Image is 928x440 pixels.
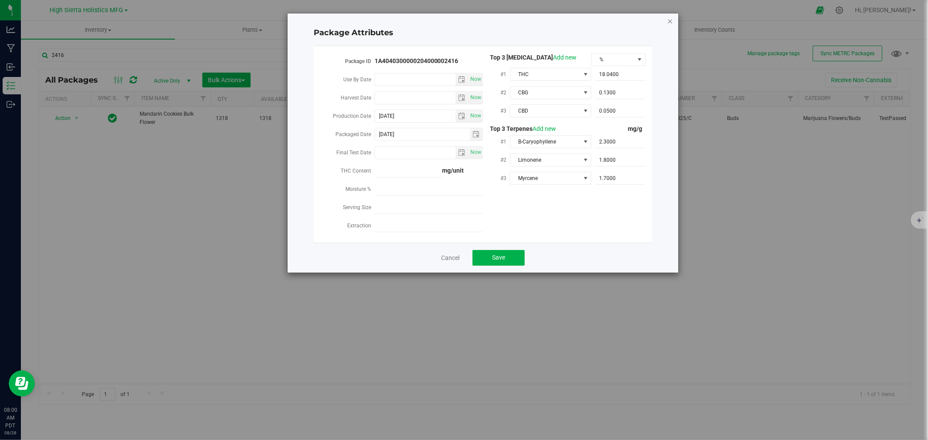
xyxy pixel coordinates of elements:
[492,254,505,261] span: Save
[441,253,459,262] a: Cancel
[343,72,375,87] label: Use By Date
[553,54,576,61] a: Add new
[500,170,510,186] label: #3
[595,87,646,99] input: 0.1300
[510,68,580,80] span: THC
[341,90,375,106] label: Harvest Date
[468,92,482,104] span: select
[469,146,483,159] span: Set Current date
[456,147,468,159] span: select
[442,167,464,174] strong: mg/unit
[510,87,580,99] span: CBG
[468,147,482,159] span: select
[345,181,375,197] label: Moisture %
[510,105,580,117] span: CBD
[456,92,468,104] span: select
[500,152,510,168] label: #2
[469,91,483,104] span: Set Current date
[533,125,556,132] a: Add new
[336,145,375,160] label: Final Test Date
[469,110,483,122] span: Set Current date
[468,73,482,86] span: select
[469,73,483,86] span: Set Current date
[595,105,646,117] input: 0.0500
[347,218,375,233] label: Extraction
[500,103,510,119] label: #3
[456,73,468,86] span: select
[468,110,482,122] span: select
[345,58,371,64] strong: Package ID
[628,125,646,132] span: mg/g
[595,172,646,184] input: 1.7000
[470,128,482,140] span: select
[500,85,510,100] label: #2
[510,154,580,166] span: Limonene
[341,163,375,179] label: THC Content
[510,136,580,148] span: B-Caryophyllene
[9,370,35,397] iframe: Resource center
[595,68,646,80] input: 18.0400
[500,67,510,82] label: #1
[510,172,580,184] span: Myrcene
[483,54,576,61] span: Top 3 [MEDICAL_DATA]
[483,125,556,132] span: Top 3 Terpenes
[375,57,459,64] strong: 1A4040300000204000002416
[343,200,375,215] label: Serving Size
[595,136,646,148] input: 2.3000
[592,53,634,66] span: %
[335,127,375,142] label: Packaged Date
[595,154,646,166] input: 1.8000
[314,27,652,39] h4: Package Attributes
[472,250,525,266] button: Save
[456,110,468,122] span: select
[333,108,375,124] label: Production Date
[500,134,510,150] label: #1
[667,16,673,26] button: Close modal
